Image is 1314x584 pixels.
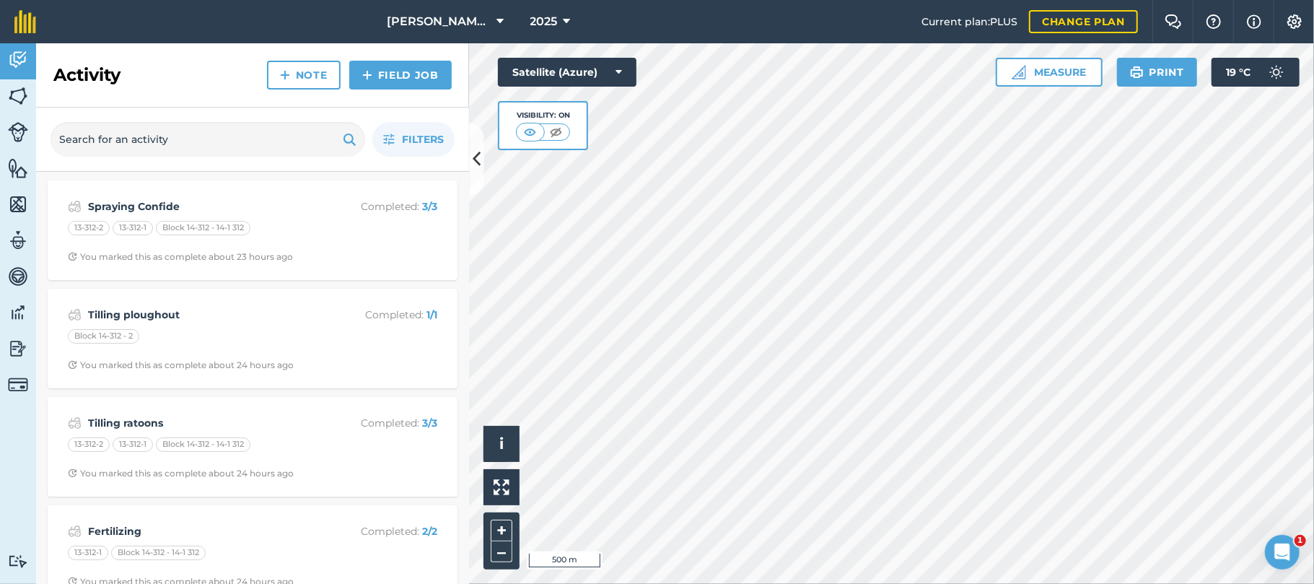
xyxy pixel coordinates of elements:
div: Block 14-312 - 14-1 312 [111,546,206,560]
iframe: Intercom live chat [1265,535,1300,570]
strong: Tilling ratoons [88,415,317,431]
span: [PERSON_NAME] Farming [387,13,491,30]
div: You marked this as complete about 23 hours ago [68,251,293,263]
h2: Activity [53,64,121,87]
img: svg+xml;base64,PHN2ZyB4bWxucz0iaHR0cDovL3d3dy53My5vcmcvMjAwMC9zdmciIHdpZHRoPSI1MCIgaGVpZ2h0PSI0MC... [521,125,539,139]
span: i [499,435,504,453]
span: 19 ° C [1226,58,1251,87]
a: Note [267,61,341,90]
img: svg+xml;base64,PHN2ZyB4bWxucz0iaHR0cDovL3d3dy53My5vcmcvMjAwMC9zdmciIHdpZHRoPSIxNCIgaGVpZ2h0PSIyNC... [280,66,290,84]
img: svg+xml;base64,PHN2ZyB4bWxucz0iaHR0cDovL3d3dy53My5vcmcvMjAwMC9zdmciIHdpZHRoPSI1NiIgaGVpZ2h0PSI2MC... [8,85,28,107]
button: Print [1117,58,1198,87]
img: svg+xml;base64,PHN2ZyB4bWxucz0iaHR0cDovL3d3dy53My5vcmcvMjAwMC9zdmciIHdpZHRoPSIxNyIgaGVpZ2h0PSIxNy... [1247,13,1261,30]
img: A cog icon [1286,14,1303,29]
a: Tilling ploughoutCompleted: 1/1Block 14-312 - 2Clock with arrow pointing clockwiseYou marked this... [56,297,449,380]
p: Completed : [323,199,437,214]
p: Completed : [323,523,437,539]
img: Clock with arrow pointing clockwise [68,468,77,478]
img: svg+xml;base64,PD94bWwgdmVyc2lvbj0iMS4wIiBlbmNvZGluZz0idXRmLTgiPz4KPCEtLSBHZW5lcmF0b3I6IEFkb2JlIE... [8,230,28,251]
img: A question mark icon [1205,14,1222,29]
div: You marked this as complete about 24 hours ago [68,359,294,371]
img: svg+xml;base64,PHN2ZyB4bWxucz0iaHR0cDovL3d3dy53My5vcmcvMjAwMC9zdmciIHdpZHRoPSI1NiIgaGVpZ2h0PSI2MC... [8,157,28,179]
img: svg+xml;base64,PD94bWwgdmVyc2lvbj0iMS4wIiBlbmNvZGluZz0idXRmLTgiPz4KPCEtLSBHZW5lcmF0b3I6IEFkb2JlIE... [1262,58,1291,87]
button: 19 °C [1212,58,1300,87]
div: Visibility: On [516,110,571,121]
input: Search for an activity [51,122,365,157]
img: svg+xml;base64,PHN2ZyB4bWxucz0iaHR0cDovL3d3dy53My5vcmcvMjAwMC9zdmciIHdpZHRoPSIxNCIgaGVpZ2h0PSIyNC... [362,66,372,84]
img: svg+xml;base64,PD94bWwgdmVyc2lvbj0iMS4wIiBlbmNvZGluZz0idXRmLTgiPz4KPCEtLSBHZW5lcmF0b3I6IEFkb2JlIE... [8,338,28,359]
strong: Fertilizing [88,523,317,539]
p: Completed : [323,415,437,431]
strong: 3 / 3 [422,200,437,213]
button: i [483,426,520,462]
strong: Spraying Confide [88,199,317,214]
img: svg+xml;base64,PD94bWwgdmVyc2lvbj0iMS4wIiBlbmNvZGluZz0idXRmLTgiPz4KPCEtLSBHZW5lcmF0b3I6IEFkb2JlIE... [8,49,28,71]
img: Four arrows, one pointing top left, one top right, one bottom right and the last bottom left [494,479,509,495]
img: Two speech bubbles overlapping with the left bubble in the forefront [1165,14,1182,29]
strong: Tilling ploughout [88,307,317,323]
img: svg+xml;base64,PD94bWwgdmVyc2lvbj0iMS4wIiBlbmNvZGluZz0idXRmLTgiPz4KPCEtLSBHZW5lcmF0b3I6IEFkb2JlIE... [68,414,82,432]
div: 13-312-1 [113,437,153,452]
div: 13-312-2 [68,437,110,452]
div: Block 14-312 - 14-1 312 [156,221,250,235]
button: + [491,520,512,541]
button: Measure [996,58,1103,87]
a: Field Job [349,61,452,90]
img: Ruler icon [1012,65,1026,79]
img: svg+xml;base64,PD94bWwgdmVyc2lvbj0iMS4wIiBlbmNvZGluZz0idXRmLTgiPz4KPCEtLSBHZW5lcmF0b3I6IEFkb2JlIE... [8,122,28,142]
img: svg+xml;base64,PD94bWwgdmVyc2lvbj0iMS4wIiBlbmNvZGluZz0idXRmLTgiPz4KPCEtLSBHZW5lcmF0b3I6IEFkb2JlIE... [68,198,82,215]
img: fieldmargin Logo [14,10,36,33]
img: svg+xml;base64,PD94bWwgdmVyc2lvbj0iMS4wIiBlbmNvZGluZz0idXRmLTgiPz4KPCEtLSBHZW5lcmF0b3I6IEFkb2JlIE... [8,266,28,287]
img: svg+xml;base64,PHN2ZyB4bWxucz0iaHR0cDovL3d3dy53My5vcmcvMjAwMC9zdmciIHdpZHRoPSIxOSIgaGVpZ2h0PSIyNC... [1130,64,1144,81]
img: svg+xml;base64,PD94bWwgdmVyc2lvbj0iMS4wIiBlbmNvZGluZz0idXRmLTgiPz4KPCEtLSBHZW5lcmF0b3I6IEFkb2JlIE... [8,375,28,395]
a: Tilling ratoonsCompleted: 3/313-312-213-312-1Block 14-312 - 14-1 312Clock with arrow pointing clo... [56,406,449,488]
button: Filters [372,122,455,157]
span: Current plan : PLUS [921,14,1017,30]
div: Block 14-312 - 2 [68,329,139,344]
span: Filters [402,131,444,147]
a: Change plan [1029,10,1138,33]
div: You marked this as complete about 24 hours ago [68,468,294,479]
span: 2025 [530,13,558,30]
img: svg+xml;base64,PHN2ZyB4bWxucz0iaHR0cDovL3d3dy53My5vcmcvMjAwMC9zdmciIHdpZHRoPSIxOSIgaGVpZ2h0PSIyNC... [343,131,356,148]
button: – [491,541,512,562]
div: 13-312-1 [113,221,153,235]
div: 13-312-1 [68,546,108,560]
img: svg+xml;base64,PD94bWwgdmVyc2lvbj0iMS4wIiBlbmNvZGluZz0idXRmLTgiPz4KPCEtLSBHZW5lcmF0b3I6IEFkb2JlIE... [8,554,28,568]
img: svg+xml;base64,PD94bWwgdmVyc2lvbj0iMS4wIiBlbmNvZGluZz0idXRmLTgiPz4KPCEtLSBHZW5lcmF0b3I6IEFkb2JlIE... [8,302,28,323]
strong: 1 / 1 [426,308,437,321]
img: Clock with arrow pointing clockwise [68,252,77,261]
img: svg+xml;base64,PD94bWwgdmVyc2lvbj0iMS4wIiBlbmNvZGluZz0idXRmLTgiPz4KPCEtLSBHZW5lcmF0b3I6IEFkb2JlIE... [68,306,82,323]
strong: 3 / 3 [422,417,437,430]
button: Satellite (Azure) [498,58,636,87]
img: svg+xml;base64,PHN2ZyB4bWxucz0iaHR0cDovL3d3dy53My5vcmcvMjAwMC9zdmciIHdpZHRoPSI1MCIgaGVpZ2h0PSI0MC... [547,125,565,139]
img: svg+xml;base64,PD94bWwgdmVyc2lvbj0iMS4wIiBlbmNvZGluZz0idXRmLTgiPz4KPCEtLSBHZW5lcmF0b3I6IEFkb2JlIE... [68,523,82,540]
strong: 2 / 2 [422,525,437,538]
div: 13-312-2 [68,221,110,235]
div: Block 14-312 - 14-1 312 [156,437,250,452]
img: svg+xml;base64,PHN2ZyB4bWxucz0iaHR0cDovL3d3dy53My5vcmcvMjAwMC9zdmciIHdpZHRoPSI1NiIgaGVpZ2h0PSI2MC... [8,193,28,215]
a: Spraying ConfideCompleted: 3/313-312-213-312-1Block 14-312 - 14-1 312Clock with arrow pointing cl... [56,189,449,271]
p: Completed : [323,307,437,323]
img: Clock with arrow pointing clockwise [68,360,77,370]
span: 1 [1295,535,1306,546]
